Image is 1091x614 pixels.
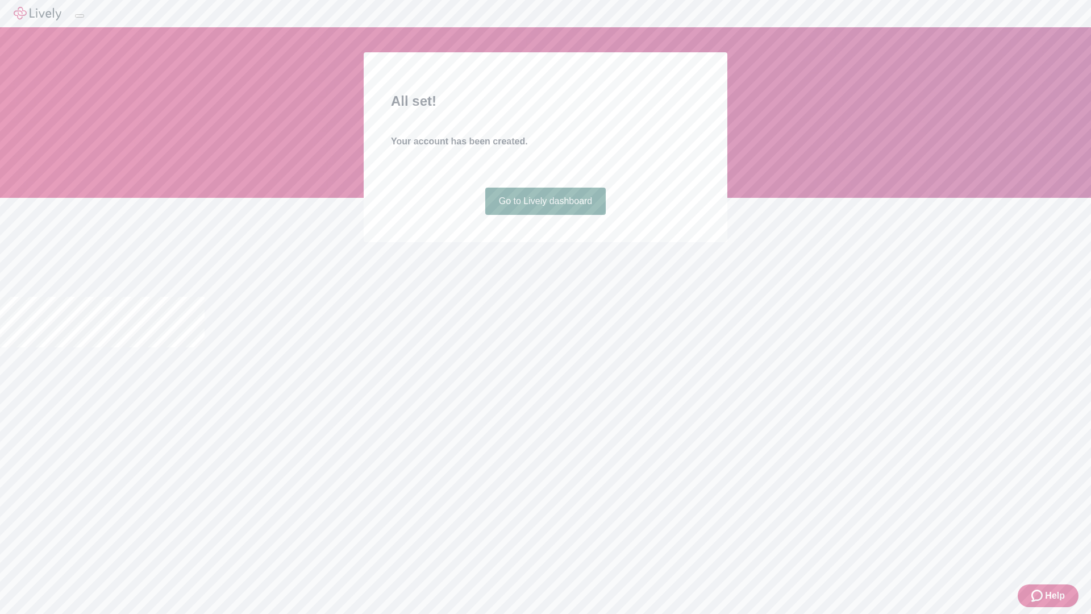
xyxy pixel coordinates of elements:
[1018,584,1078,607] button: Zendesk support iconHelp
[391,135,700,148] h4: Your account has been created.
[14,7,61,20] img: Lively
[1045,589,1065,603] span: Help
[485,188,606,215] a: Go to Lively dashboard
[391,91,700,111] h2: All set!
[75,14,84,18] button: Log out
[1031,589,1045,603] svg: Zendesk support icon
